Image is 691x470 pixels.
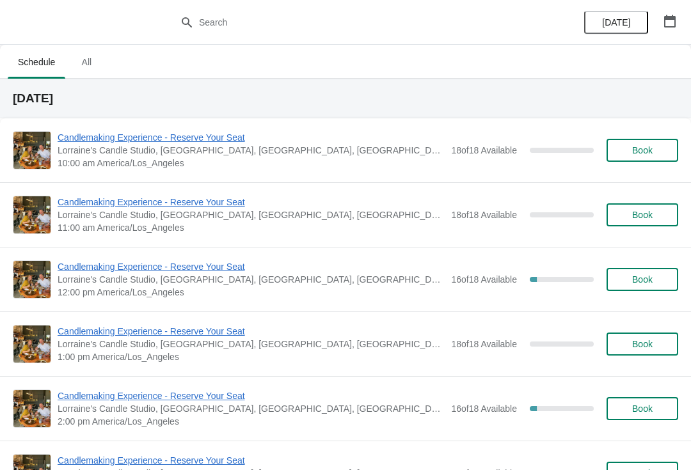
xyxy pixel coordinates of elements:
[584,11,648,34] button: [DATE]
[607,397,678,420] button: Book
[632,210,653,220] span: Book
[602,17,630,27] span: [DATE]
[58,273,445,286] span: Lorraine's Candle Studio, [GEOGRAPHIC_DATA], [GEOGRAPHIC_DATA], [GEOGRAPHIC_DATA], [GEOGRAPHIC_DATA]
[8,51,65,74] span: Schedule
[58,157,445,169] span: 10:00 am America/Los_Angeles
[451,403,517,414] span: 16 of 18 Available
[58,415,445,428] span: 2:00 pm America/Los_Angeles
[13,196,51,233] img: Candlemaking Experience - Reserve Your Seat | Lorraine's Candle Studio, Market Street, Pacific Be...
[13,92,678,105] h2: [DATE]
[58,389,445,402] span: Candlemaking Experience - Reserve Your Seat
[198,11,518,34] input: Search
[632,145,653,155] span: Book
[607,268,678,291] button: Book
[607,139,678,162] button: Book
[13,261,51,298] img: Candlemaking Experience - Reserve Your Seat | Lorraine's Candle Studio, Market Street, Pacific Be...
[632,403,653,414] span: Book
[607,203,678,226] button: Book
[58,325,445,338] span: Candlemaking Experience - Reserve Your Seat
[451,339,517,349] span: 18 of 18 Available
[632,339,653,349] span: Book
[13,132,51,169] img: Candlemaking Experience - Reserve Your Seat | Lorraine's Candle Studio, Market Street, Pacific Be...
[58,131,445,144] span: Candlemaking Experience - Reserve Your Seat
[451,145,517,155] span: 18 of 18 Available
[451,274,517,285] span: 16 of 18 Available
[58,196,445,208] span: Candlemaking Experience - Reserve Your Seat
[58,260,445,273] span: Candlemaking Experience - Reserve Your Seat
[607,333,678,356] button: Book
[58,338,445,350] span: Lorraine's Candle Studio, [GEOGRAPHIC_DATA], [GEOGRAPHIC_DATA], [GEOGRAPHIC_DATA], [GEOGRAPHIC_DATA]
[13,390,51,427] img: Candlemaking Experience - Reserve Your Seat | Lorraine's Candle Studio, Market Street, Pacific Be...
[58,402,445,415] span: Lorraine's Candle Studio, [GEOGRAPHIC_DATA], [GEOGRAPHIC_DATA], [GEOGRAPHIC_DATA], [GEOGRAPHIC_DATA]
[58,454,445,467] span: Candlemaking Experience - Reserve Your Seat
[70,51,102,74] span: All
[632,274,653,285] span: Book
[451,210,517,220] span: 18 of 18 Available
[58,208,445,221] span: Lorraine's Candle Studio, [GEOGRAPHIC_DATA], [GEOGRAPHIC_DATA], [GEOGRAPHIC_DATA], [GEOGRAPHIC_DATA]
[58,350,445,363] span: 1:00 pm America/Los_Angeles
[58,286,445,299] span: 12:00 pm America/Los_Angeles
[58,221,445,234] span: 11:00 am America/Los_Angeles
[58,144,445,157] span: Lorraine's Candle Studio, [GEOGRAPHIC_DATA], [GEOGRAPHIC_DATA], [GEOGRAPHIC_DATA], [GEOGRAPHIC_DATA]
[13,325,51,363] img: Candlemaking Experience - Reserve Your Seat | Lorraine's Candle Studio, Market Street, Pacific Be...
